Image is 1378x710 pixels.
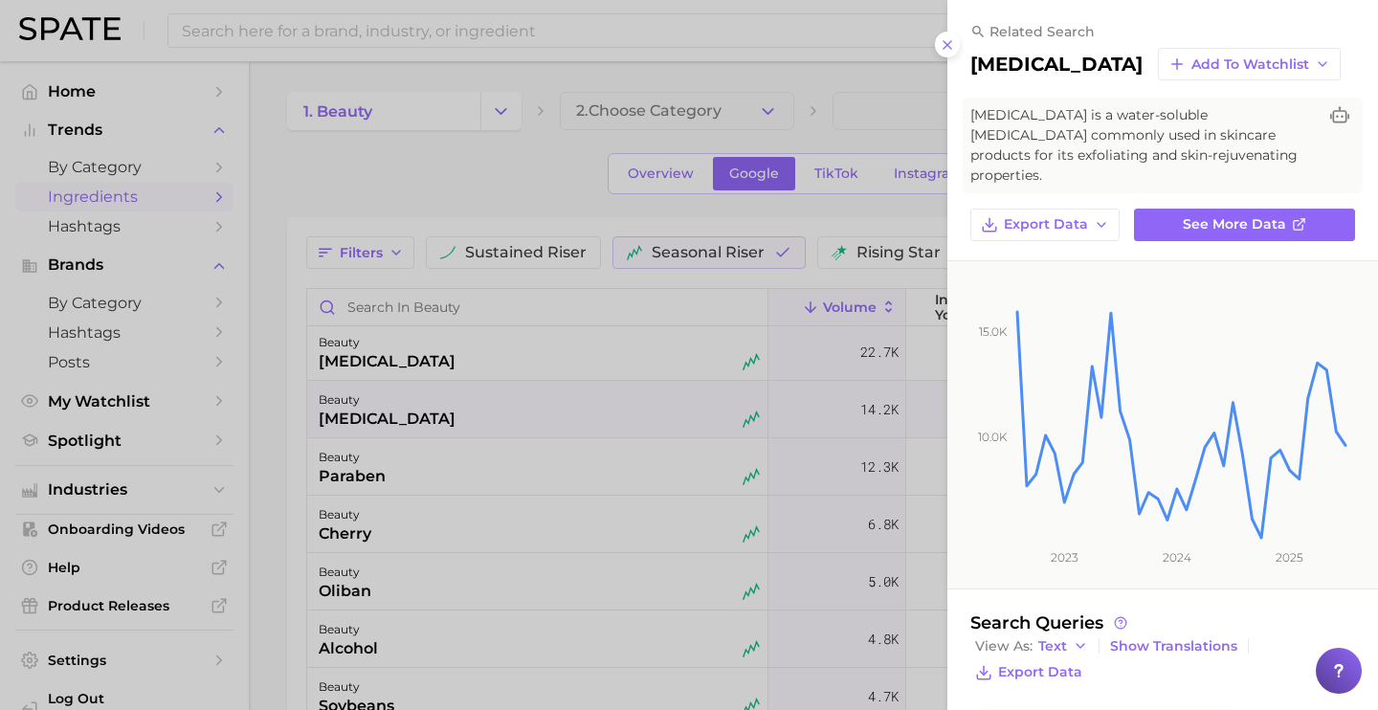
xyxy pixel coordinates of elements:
span: Search Queries [970,612,1130,633]
a: See more data [1134,209,1355,241]
span: [MEDICAL_DATA] is a water-soluble [MEDICAL_DATA] commonly used in skincare products for its exfol... [970,105,1317,186]
tspan: 15.0k [979,324,1008,339]
h2: [MEDICAL_DATA] [970,53,1143,76]
span: Export Data [1004,216,1088,233]
button: Export Data [970,209,1120,241]
span: Text [1038,641,1067,652]
span: Add to Watchlist [1191,56,1309,73]
button: Show Translations [1105,633,1242,659]
span: View As [975,641,1033,652]
tspan: 2024 [1163,550,1191,565]
span: Show Translations [1110,638,1237,655]
span: related search [989,23,1095,40]
span: See more data [1183,216,1286,233]
tspan: 10.0k [978,430,1008,444]
button: View AsText [970,633,1093,658]
span: Export Data [998,664,1082,680]
button: Export Data [970,659,1087,686]
button: Add to Watchlist [1158,48,1341,80]
tspan: 2025 [1276,550,1303,565]
tspan: 2023 [1051,550,1078,565]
